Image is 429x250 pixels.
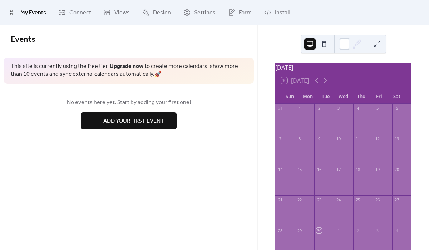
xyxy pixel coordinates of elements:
div: 3 [375,228,380,233]
a: Connect [53,3,97,22]
a: Install [259,3,295,22]
div: 4 [355,106,361,111]
div: 20 [394,167,400,172]
a: Views [98,3,135,22]
div: Thu [352,89,370,104]
div: 1 [297,106,302,111]
span: Connect [69,9,91,17]
div: 24 [336,197,341,203]
div: 23 [316,197,322,203]
a: Form [223,3,257,22]
span: Install [275,9,290,17]
div: Sat [388,89,406,104]
div: 11 [355,136,361,142]
span: Form [239,9,252,17]
div: [DATE] [275,63,411,72]
a: Add Your First Event [11,112,247,129]
span: No events here yet. Start by adding your first one! [11,98,247,107]
div: 4 [394,228,400,233]
span: Add Your First Event [103,117,164,126]
div: 28 [277,228,283,233]
div: 1 [336,228,341,233]
div: 18 [355,167,361,172]
div: 8 [297,136,302,142]
div: 12 [375,136,380,142]
div: 17 [336,167,341,172]
div: 2 [355,228,361,233]
div: 6 [394,106,400,111]
div: 29 [297,228,302,233]
div: 9 [316,136,322,142]
div: 14 [277,167,283,172]
div: 26 [375,197,380,203]
div: 10 [336,136,341,142]
span: This site is currently using the free tier. to create more calendars, show more than 10 events an... [11,63,247,79]
div: Tue [317,89,335,104]
div: 21 [277,197,283,203]
div: 7 [277,136,283,142]
span: Settings [194,9,216,17]
div: 22 [297,197,302,203]
div: 19 [375,167,380,172]
div: 25 [355,197,361,203]
button: Add Your First Event [81,112,177,129]
div: 2 [316,106,322,111]
div: 30 [316,228,322,233]
div: Fri [370,89,388,104]
div: 3 [336,106,341,111]
div: 13 [394,136,400,142]
div: Mon [299,89,317,104]
span: My Events [20,9,46,17]
div: 5 [375,106,380,111]
div: 27 [394,197,400,203]
a: Settings [178,3,221,22]
span: Views [114,9,130,17]
a: Upgrade now [110,61,143,72]
div: Wed [335,89,352,104]
div: 16 [316,167,322,172]
a: Design [137,3,176,22]
span: Events [11,32,35,48]
div: 15 [297,167,302,172]
span: Design [153,9,171,17]
div: Sun [281,89,299,104]
div: 31 [277,106,283,111]
a: My Events [4,3,51,22]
